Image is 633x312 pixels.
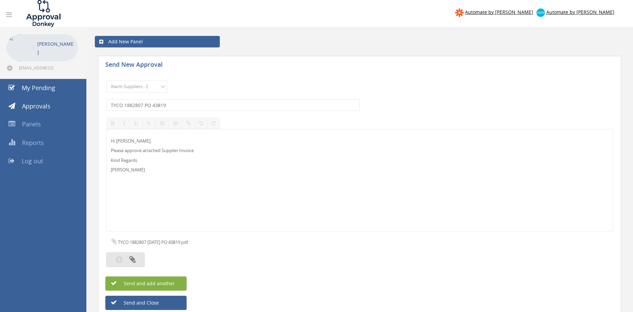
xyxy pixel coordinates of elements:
[22,84,55,92] span: My Pending
[22,157,43,165] span: Log out
[536,8,545,17] img: xero-logo.png
[142,118,156,129] button: Strikethrough
[111,167,609,173] p: [PERSON_NAME]
[207,118,220,129] button: Redo
[109,280,175,287] span: Send and add another
[111,147,609,154] p: Please approve attached Supplier Invoice
[37,40,75,57] p: [PERSON_NAME]
[465,9,533,15] span: Automate by [PERSON_NAME]
[195,118,208,129] button: Undo
[130,118,143,129] button: Underline
[106,99,360,111] input: Subject
[95,36,220,47] a: Add New Panel
[111,138,609,144] p: Hi [PERSON_NAME],
[119,118,130,129] button: Italic
[455,8,464,17] img: zapier-logomark.png
[169,118,182,129] button: Ordered List
[118,239,188,245] span: TYCO 1882807 [DATE] PO 43819.pdf
[22,139,44,147] span: Reports
[182,118,195,129] button: Insert / edit link
[106,118,119,129] button: Bold
[105,296,187,310] button: Send and Close
[155,118,169,129] button: Unordered List
[22,102,50,110] span: Approvals
[22,120,41,128] span: Panels
[105,61,224,70] h5: Send New Approval
[546,9,614,15] span: Automate by [PERSON_NAME]
[105,276,187,291] button: Send and add another
[111,157,609,164] p: Kind Regards
[19,65,77,70] span: [EMAIL_ADDRESS][DOMAIN_NAME]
